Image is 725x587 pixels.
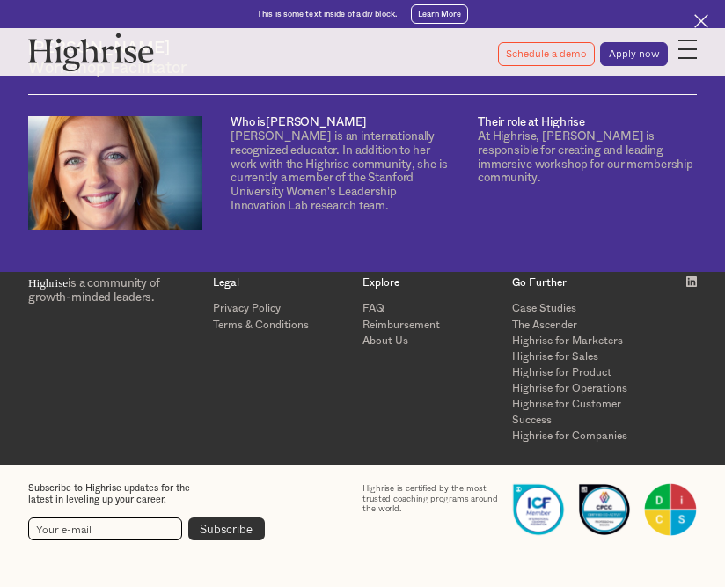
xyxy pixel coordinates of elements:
form: current-footer-subscribe-form [28,517,264,540]
a: About Us [362,333,501,349]
img: Highrise logo [28,33,154,70]
a: Highrise for Customer Success [512,396,650,428]
a: Highrise for Companies [512,428,650,444]
a: Apply now [600,42,668,66]
a: Highrise for Marketers [512,333,650,349]
a: Highrise for Operations [512,380,650,396]
a: Terms & Conditions [213,317,351,333]
div: This is some text inside of a div block. [257,9,397,20]
div: Legal [213,276,351,289]
a: Learn More [411,4,468,23]
a: Highrise for Product [512,364,650,380]
a: Reimbursement [362,317,501,333]
a: The Ascender [512,317,650,333]
div: is a community of growth-minded leaders. [28,276,201,305]
div: Explore [362,276,501,289]
div: At Highrise, [PERSON_NAME] is responsible for creating and leading immersive workshop for our mem... [478,130,697,186]
div: Go Further [512,276,650,289]
div: Who is [231,116,266,128]
a: Privacy Policy [213,300,351,316]
input: Subscribe [188,517,265,540]
div: Highrise is certified by the most trusted coaching programs around the world. [362,483,501,513]
div: Their role at Highrise [478,116,585,128]
a: Case Studies [512,300,650,316]
img: Cross icon [694,14,708,28]
img: White LinkedIn logo [686,276,697,287]
input: Your e-mail [28,517,182,540]
span: Highrise [28,276,68,290]
div: [PERSON_NAME] is an internationally recognized educator. In addition to her work with the Highris... [231,130,450,214]
a: Schedule a demo [498,42,596,66]
div: Subscribe to Highrise updates for the latest in leveling up your career. [28,483,216,506]
a: Highrise for Sales [512,349,650,364]
a: FAQ [362,300,501,316]
div: [PERSON_NAME] [266,116,367,128]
